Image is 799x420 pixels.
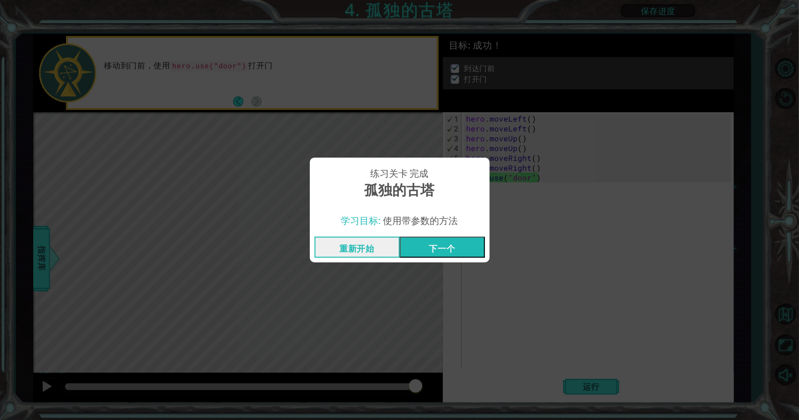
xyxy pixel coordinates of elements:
span: 使用带参数的方法 [383,214,458,227]
span: 孤独的古塔 [365,180,435,200]
button: 下一个 [400,237,485,258]
button: 重新开始 [315,237,400,258]
span: 学习目标: [341,214,381,227]
span: 练习关卡 完成 [371,167,429,181]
